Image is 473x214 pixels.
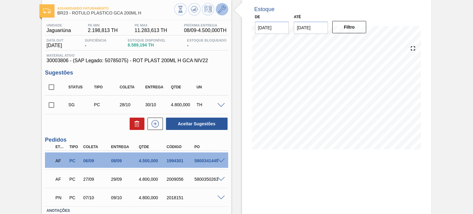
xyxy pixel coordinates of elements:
img: Ícone [43,9,51,13]
div: 4.500,000 [137,158,168,163]
span: BR23 - RÓTULO PLÁSTICO GCA 200ML H [57,11,174,15]
span: 08/09 - 4.500,000 TH [184,28,227,33]
span: Próxima Entrega [184,23,227,27]
div: Pedido de Compra [68,195,82,200]
p: AF [55,177,66,182]
div: 29/09/2025 [110,177,140,182]
span: Suficiência [85,38,106,42]
div: Qtde [137,145,168,149]
div: 4.800,000 [137,177,168,182]
div: Código [165,145,196,149]
div: 4.800,000 [137,195,168,200]
div: 5800341445 [193,158,223,163]
div: 07/10/2025 [82,195,112,200]
div: - [185,38,228,48]
div: UN [195,85,223,89]
div: Sugestão Criada [67,102,95,107]
span: 30003806 - (SAP Legado: 50785075) - ROT PLAST 200ML H GCA NIV22 [46,58,226,63]
div: 2018151 [165,195,196,200]
div: Estoque [254,6,275,13]
div: Status [67,85,95,89]
h3: Pedidos [45,137,228,143]
span: Estoque Bloqueado [187,38,226,42]
div: PO [193,145,223,149]
button: Filtro [332,21,366,33]
span: Aguardando Faturamento [57,6,174,10]
div: Coleta [118,85,146,89]
p: PN [55,195,66,200]
span: 6.589,194 TH [128,43,166,47]
input: dd/mm/yyyy [294,22,328,34]
span: [DATE] [46,43,63,48]
div: Tipo [92,85,120,89]
div: Pedido de Compra [92,102,120,107]
div: Coleta [82,145,112,149]
span: 2.198,813 TH [88,28,118,33]
div: Aceitar Sugestões [163,117,228,131]
span: Estoque Disponível [128,38,166,42]
input: dd/mm/yyyy [255,22,289,34]
div: Etapa [54,145,68,149]
span: Jaguariúna [46,28,71,33]
div: 09/10/2025 [110,195,140,200]
div: 2009056 [165,177,196,182]
span: PE MAX [135,23,167,27]
div: 27/09/2025 [82,177,112,182]
div: 30/10/2025 [144,102,172,107]
div: Excluir Sugestões [127,118,144,130]
div: Tipo [68,145,82,149]
button: Visão Geral dos Estoques [174,3,187,15]
div: 08/09/2025 [110,158,140,163]
div: - [83,38,108,48]
span: PE MIN [88,23,118,27]
div: Nova sugestão [144,118,163,130]
div: Pedido de Compra [68,177,82,182]
p: AF [55,158,66,163]
div: 06/09/2025 [82,158,112,163]
div: Qtde [169,85,197,89]
button: Ir ao Master Data / Geral [216,3,228,15]
h3: Sugestões [45,70,228,76]
div: 4.800,000 [169,102,197,107]
span: Data out [46,38,63,42]
div: Pedido em Negociação [54,191,68,204]
div: Aguardando Faturamento [54,154,68,168]
div: 28/10/2025 [118,102,146,107]
button: Aceitar Sugestões [166,118,228,130]
span: 11.283,613 TH [135,28,167,33]
div: Pedido de Compra [68,158,82,163]
span: Material ativo [46,54,226,57]
div: 1994301 [165,158,196,163]
button: Programar Estoque [202,3,214,15]
span: Unidade [46,23,71,27]
label: Até [294,15,301,19]
div: Aguardando Faturamento [54,172,68,186]
label: De [255,15,260,19]
div: Entrega [144,85,172,89]
button: Atualizar Gráfico [188,3,200,15]
div: 5800350263 [193,177,223,182]
div: Entrega [110,145,140,149]
div: TH [195,102,223,107]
